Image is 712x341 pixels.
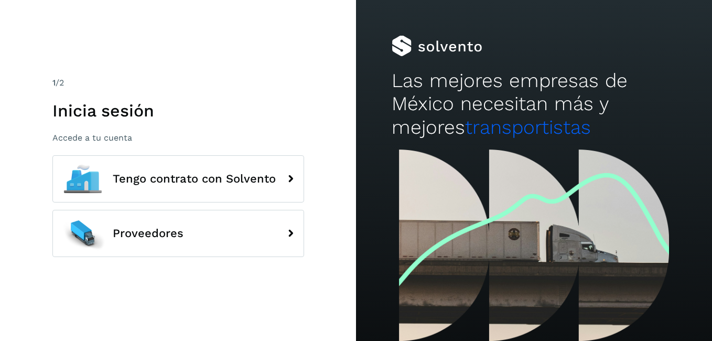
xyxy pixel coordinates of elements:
[52,77,304,89] div: /2
[52,210,304,257] button: Proveedores
[392,69,676,139] h2: Las mejores empresas de México necesitan más y mejores
[52,78,56,88] span: 1
[52,133,304,143] p: Accede a tu cuenta
[52,101,304,121] h1: Inicia sesión
[52,155,304,203] button: Tengo contrato con Solvento
[465,116,591,138] span: transportistas
[113,173,276,185] span: Tengo contrato con Solvento
[113,227,184,240] span: Proveedores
